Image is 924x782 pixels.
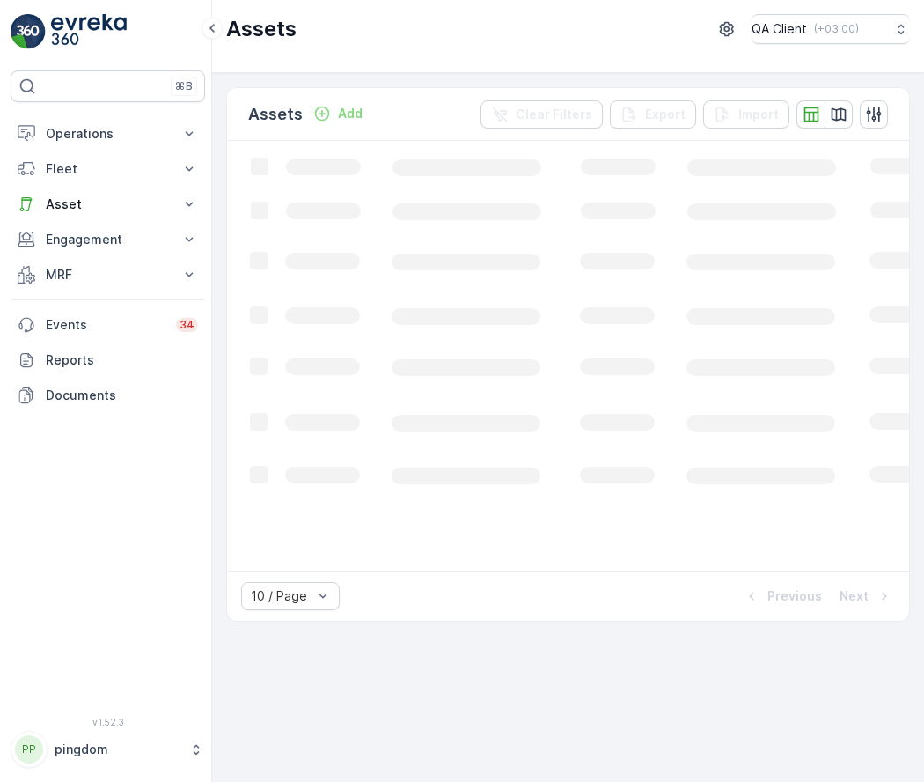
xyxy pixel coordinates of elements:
[11,257,205,292] button: MRF
[838,586,895,607] button: Next
[338,105,363,122] p: Add
[46,160,170,178] p: Fleet
[11,14,46,49] img: logo
[610,100,696,129] button: Export
[306,103,370,124] button: Add
[11,717,205,727] span: v 1.52.3
[46,387,198,404] p: Documents
[46,231,170,248] p: Engagement
[46,316,165,334] p: Events
[11,187,205,222] button: Asset
[51,14,127,49] img: logo_light-DOdMpM7g.png
[11,378,205,413] a: Documents
[180,318,194,332] p: 34
[738,106,779,123] p: Import
[840,587,869,605] p: Next
[516,106,592,123] p: Clear Filters
[480,100,603,129] button: Clear Filters
[46,195,170,213] p: Asset
[46,266,170,284] p: MRF
[226,15,297,43] p: Assets
[15,735,43,764] div: PP
[11,307,205,343] a: Events34
[248,102,303,127] p: Assets
[11,731,205,768] button: PPpingdom
[752,14,910,44] button: QA Client(+03:00)
[11,222,205,257] button: Engagement
[11,151,205,187] button: Fleet
[46,351,198,369] p: Reports
[645,106,686,123] p: Export
[752,20,807,38] p: QA Client
[11,116,205,151] button: Operations
[175,79,193,93] p: ⌘B
[46,125,170,143] p: Operations
[703,100,789,129] button: Import
[741,586,824,607] button: Previous
[55,741,180,758] p: pingdom
[11,343,205,378] a: Reports
[767,587,822,605] p: Previous
[814,22,859,36] p: ( +03:00 )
